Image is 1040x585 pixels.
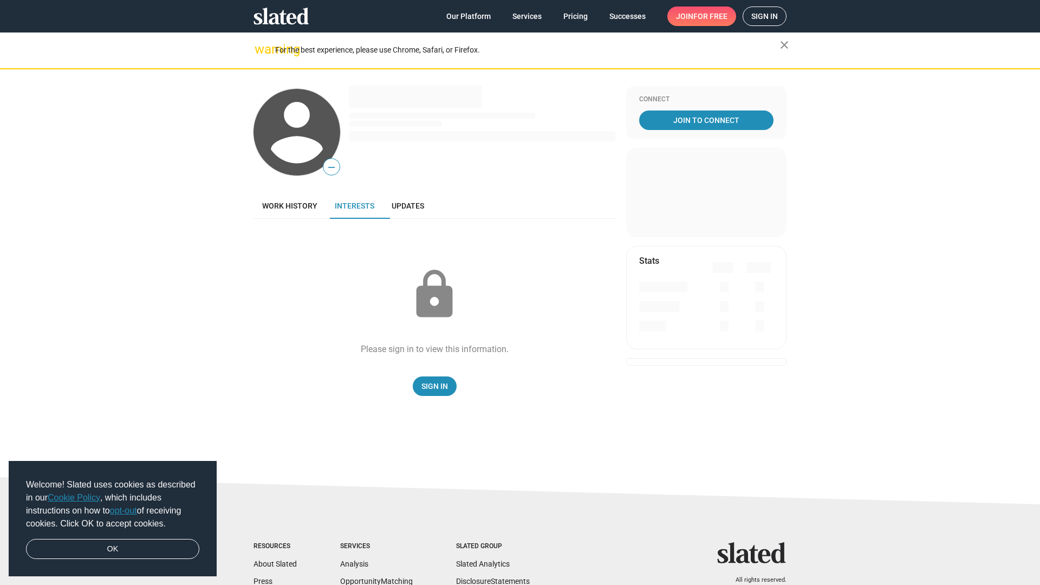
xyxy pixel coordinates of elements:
a: Successes [601,6,654,26]
a: dismiss cookie message [26,539,199,560]
div: cookieconsent [9,461,217,577]
span: Sign In [421,376,448,396]
span: Our Platform [446,6,491,26]
a: Analysis [340,560,368,568]
div: Please sign in to view this information. [361,343,509,355]
span: for free [693,6,727,26]
div: Services [340,542,413,551]
div: Resources [253,542,297,551]
mat-icon: close [778,38,791,51]
a: Interests [326,193,383,219]
span: Interests [335,201,374,210]
mat-icon: warning [255,43,268,56]
span: Services [512,6,542,26]
a: Work history [253,193,326,219]
span: Pricing [563,6,588,26]
a: Joinfor free [667,6,736,26]
a: Cookie Policy [48,493,100,502]
div: For the best experience, please use Chrome, Safari, or Firefox. [275,43,780,57]
a: Sign In [413,376,457,396]
mat-icon: lock [407,268,461,322]
a: About Slated [253,560,297,568]
div: Connect [639,95,773,104]
span: Join [676,6,727,26]
span: — [323,160,340,174]
span: Welcome! Slated uses cookies as described in our , which includes instructions on how to of recei... [26,478,199,530]
a: Slated Analytics [456,560,510,568]
a: Join To Connect [639,110,773,130]
a: Services [504,6,550,26]
span: Updates [392,201,424,210]
mat-card-title: Stats [639,255,659,266]
span: Sign in [751,7,778,25]
a: opt-out [110,506,137,515]
span: Join To Connect [641,110,771,130]
a: Our Platform [438,6,499,26]
a: Sign in [743,6,786,26]
span: Successes [609,6,646,26]
a: Updates [383,193,433,219]
a: Pricing [555,6,596,26]
span: Work history [262,201,317,210]
div: Slated Group [456,542,530,551]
